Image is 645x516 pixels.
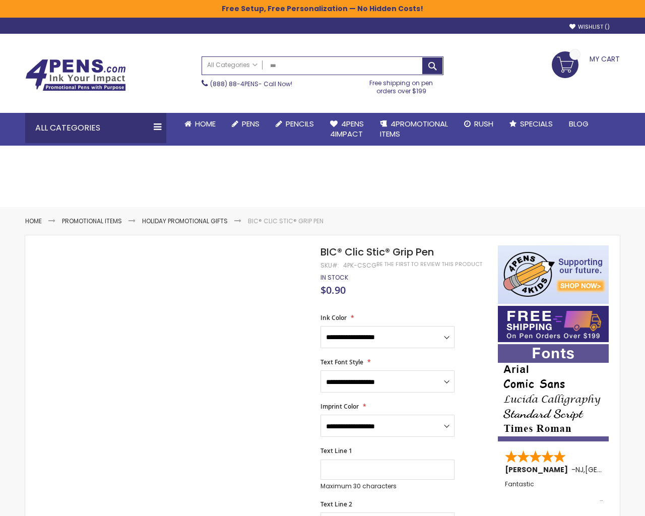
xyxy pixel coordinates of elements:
[176,113,224,135] a: Home
[498,306,609,342] img: Free shipping on orders over $199
[505,465,571,475] span: [PERSON_NAME]
[498,245,609,304] img: 4pens 4 kids
[320,402,359,411] span: Imprint Color
[320,283,346,297] span: $0.90
[501,113,561,135] a: Specials
[320,482,455,490] p: Maximum 30 characters
[25,59,126,91] img: 4Pens Custom Pens and Promotional Products
[202,57,263,74] a: All Categories
[320,446,352,455] span: Text Line 1
[322,113,372,146] a: 4Pens4impact
[474,118,493,129] span: Rush
[561,113,597,135] a: Blog
[210,80,292,88] span: - Call Now!
[320,500,352,508] span: Text Line 2
[286,118,314,129] span: Pencils
[505,481,603,502] div: Fantastic
[320,245,434,259] span: BIC® Clic Stic® Grip Pen
[569,118,589,129] span: Blog
[320,261,339,270] strong: SKU
[224,113,268,135] a: Pens
[343,262,376,270] div: 4PK-CSCG
[569,23,610,31] a: Wishlist
[320,313,347,322] span: Ink Color
[456,113,501,135] a: Rush
[242,118,260,129] span: Pens
[330,118,364,139] span: 4Pens 4impact
[380,118,448,139] span: 4PROMOTIONAL ITEMS
[268,113,322,135] a: Pencils
[142,217,228,225] a: Holiday Promotional Gifts
[320,358,363,366] span: Text Font Style
[498,344,609,441] img: font-personalization-examples
[372,113,456,146] a: 4PROMOTIONALITEMS
[376,261,482,268] a: Be the first to review this product
[575,465,584,475] span: NJ
[520,118,553,129] span: Specials
[320,274,348,282] div: Availability
[320,273,348,282] span: In stock
[207,61,257,69] span: All Categories
[210,80,259,88] a: (888) 88-4PENS
[62,217,122,225] a: Promotional Items
[248,217,324,225] li: BIC® Clic Stic® Grip Pen
[359,75,444,95] div: Free shipping on pen orders over $199
[195,118,216,129] span: Home
[25,217,42,225] a: Home
[25,113,166,143] div: All Categories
